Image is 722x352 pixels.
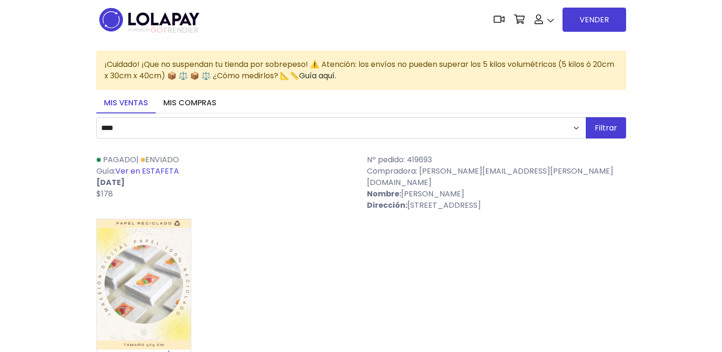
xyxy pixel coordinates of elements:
[129,26,198,35] span: TRENDIER
[91,154,361,211] div: | Guía:
[96,93,156,113] a: Mis ventas
[156,93,224,113] a: Mis compras
[115,166,179,176] a: Ver en ESTAFETA
[150,25,163,36] span: GO
[104,59,614,81] span: ¡Cuidado! ¡Que no suspendan tu tienda por sobrepeso! ⚠️ Atención: los envíos no pueden superar lo...
[299,70,336,81] a: Guía aquí.
[367,154,626,166] p: Nº pedido: 419693
[97,219,191,350] img: small_1730360161735.jpeg
[563,8,626,32] a: VENDER
[96,5,202,35] img: logo
[586,117,626,139] button: Filtrar
[367,188,626,200] p: [PERSON_NAME]
[96,188,113,199] span: $178
[367,166,626,188] p: Compradora: [PERSON_NAME][EMAIL_ADDRESS][PERSON_NAME][DOMAIN_NAME]
[367,188,401,199] strong: Nombre:
[367,200,626,211] p: [STREET_ADDRESS]
[141,154,179,165] a: Enviado
[96,177,356,188] p: [DATE]
[129,28,150,33] span: POWERED BY
[103,154,136,165] span: Pagado
[367,200,407,211] strong: Dirección:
